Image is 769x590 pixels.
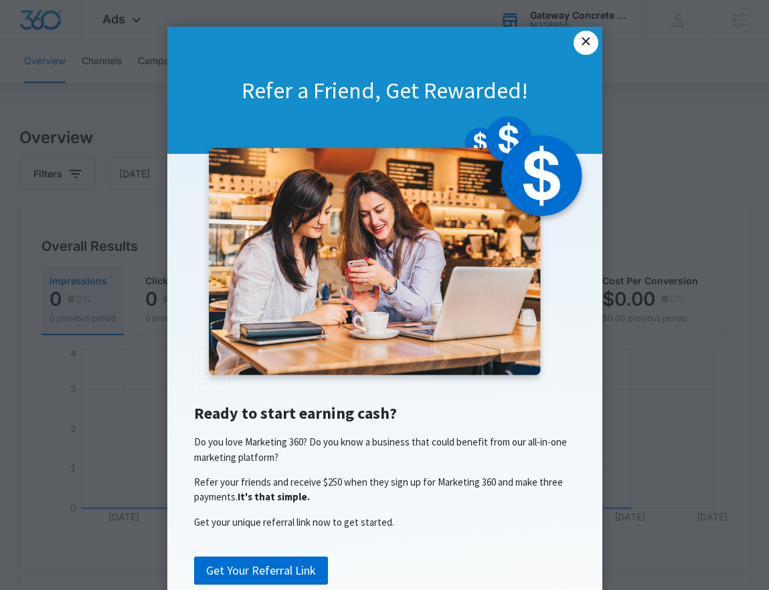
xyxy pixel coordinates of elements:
a: Get Your Referral Link [194,557,328,585]
span: Do you love Marketing 360? Do you know a business that could benefit from our all-in-one marketin... [194,435,567,463]
a: Close modal [574,31,598,55]
span: It's that simple. [238,490,310,503]
h1: Refer a Friend, Get Rewarded! [167,76,602,105]
span: Get your unique referral link now to get started. [194,516,394,528]
span: Ready to start earning cash? [194,403,397,423]
span: Refer your friends and receive $250 when they sign up for Marketing 360 and make three payments. [194,476,563,503]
